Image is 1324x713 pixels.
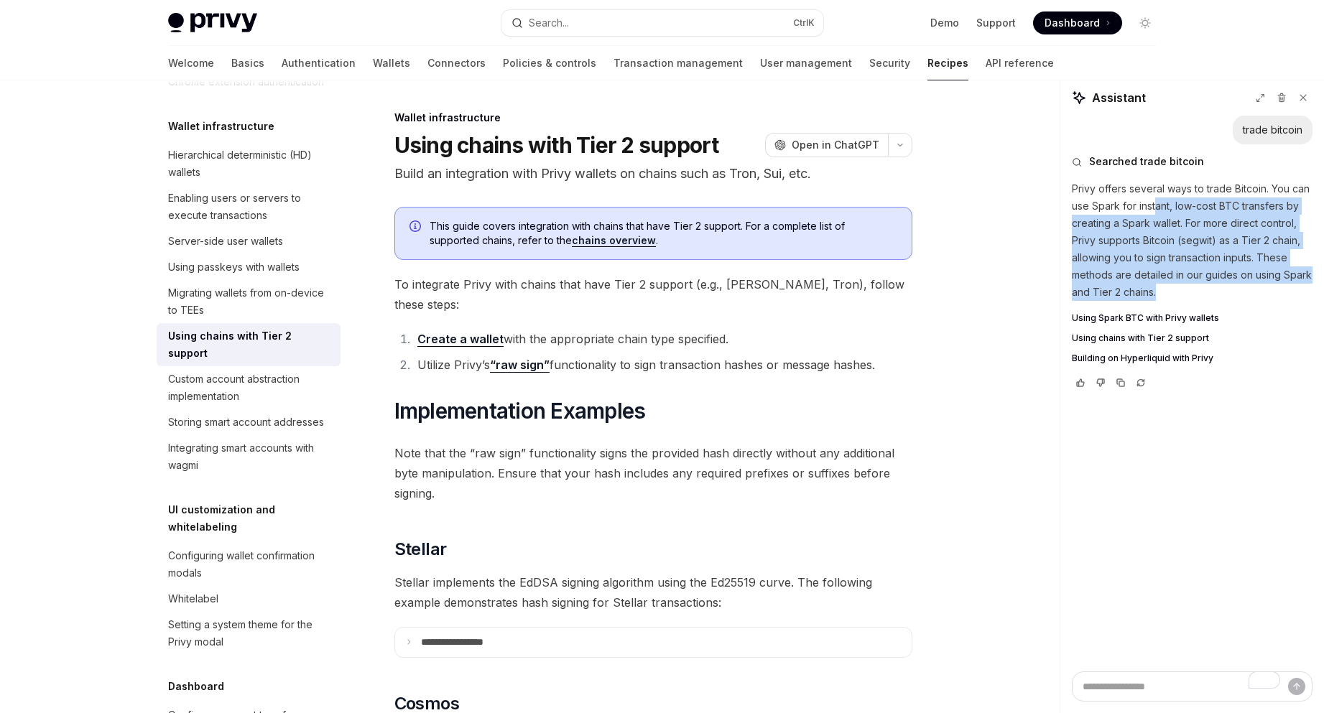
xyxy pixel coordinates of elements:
button: Toggle dark mode [1134,11,1157,34]
a: Setting a system theme for the Privy modal [157,612,341,655]
span: To integrate Privy with chains that have Tier 2 support (e.g., [PERSON_NAME], Tron), follow these... [394,274,912,314]
button: Open in ChatGPT [765,133,888,157]
h1: Using chains with Tier 2 support [394,132,719,158]
div: Migrating wallets from on-device to TEEs [168,284,332,319]
span: Implementation Examples [394,398,646,424]
span: Open in ChatGPT [792,138,879,152]
div: trade bitcoin [1243,123,1302,137]
div: Wallet infrastructure [394,111,912,125]
button: Search...CtrlK [501,10,823,36]
div: Server-side user wallets [168,233,283,250]
div: Whitelabel [168,590,218,607]
a: Security [869,46,910,80]
a: Using Spark BTC with Privy wallets [1072,312,1313,324]
a: Hierarchical deterministic (HD) wallets [157,142,341,185]
span: Building on Hyperliquid with Privy [1072,353,1213,364]
button: Searched trade bitcoin [1072,154,1313,169]
a: Transaction management [614,46,743,80]
div: Integrating smart accounts with wagmi [168,439,332,474]
a: Welcome [168,46,214,80]
button: Send message [1288,678,1305,695]
span: Dashboard [1045,16,1100,30]
div: Enabling users or servers to execute transactions [168,190,332,224]
span: Note that the “raw sign” functionality signs the provided hash directly without any additional by... [394,443,912,503]
a: Storing smart account addresses [157,409,341,435]
svg: Info [409,220,424,235]
span: Using chains with Tier 2 support [1072,332,1209,344]
div: Configuring wallet confirmation modals [168,547,332,582]
a: Configuring wallet confirmation modals [157,543,341,586]
h5: UI customization and whitelabeling [168,501,341,536]
h5: Dashboard [168,678,224,695]
a: Using chains with Tier 2 support [1072,332,1313,344]
h5: Wallet infrastructure [168,118,274,135]
a: Authentication [282,46,356,80]
a: Support [976,16,1016,30]
div: Using passkeys with wallets [168,258,300,276]
div: Using chains with Tier 2 support [168,327,332,362]
div: Storing smart account addresses [168,414,324,431]
span: Ctrl K [793,17,815,29]
a: Dashboard [1033,11,1122,34]
a: Building on Hyperliquid with Privy [1072,353,1313,364]
span: Assistant [1092,89,1146,106]
span: Searched trade bitcoin [1089,154,1204,169]
span: Stellar implements the EdDSA signing algorithm using the Ed25519 curve. The following example dem... [394,572,912,612]
span: Stellar [394,538,447,561]
p: Build an integration with Privy wallets on chains such as Tron, Sui, etc. [394,164,912,184]
a: Server-side user wallets [157,228,341,254]
img: light logo [168,13,257,33]
span: This guide covers integration with chains that have Tier 2 support. For a complete list of suppor... [430,219,897,248]
a: chains overview [572,234,656,247]
li: Utilize Privy’s functionality to sign transaction hashes or message hashes. [413,355,912,375]
a: “raw sign” [490,358,550,373]
a: Whitelabel [157,586,341,612]
a: Wallets [373,46,410,80]
a: Using passkeys with wallets [157,254,341,280]
div: Search... [529,14,569,32]
a: Demo [930,16,959,30]
div: Hierarchical deterministic (HD) wallets [168,146,332,181]
p: Privy offers several ways to trade Bitcoin. You can use Spark for instant, low-cost BTC transfers... [1072,180,1313,301]
textarea: To enrich screen reader interactions, please activate Accessibility in Grammarly extension settings [1072,671,1313,702]
a: Connectors [427,46,486,80]
a: Recipes [927,46,968,80]
a: Create a wallet [417,332,504,347]
a: API reference [986,46,1054,80]
div: Setting a system theme for the Privy modal [168,616,332,651]
a: Migrating wallets from on-device to TEEs [157,280,341,323]
div: Custom account abstraction implementation [168,371,332,405]
span: Using Spark BTC with Privy wallets [1072,312,1219,324]
a: Integrating smart accounts with wagmi [157,435,341,478]
a: Enabling users or servers to execute transactions [157,185,341,228]
a: User management [760,46,852,80]
li: with the appropriate chain type specified. [413,329,912,349]
a: Basics [231,46,264,80]
a: Custom account abstraction implementation [157,366,341,409]
a: Using chains with Tier 2 support [157,323,341,366]
a: Policies & controls [503,46,596,80]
